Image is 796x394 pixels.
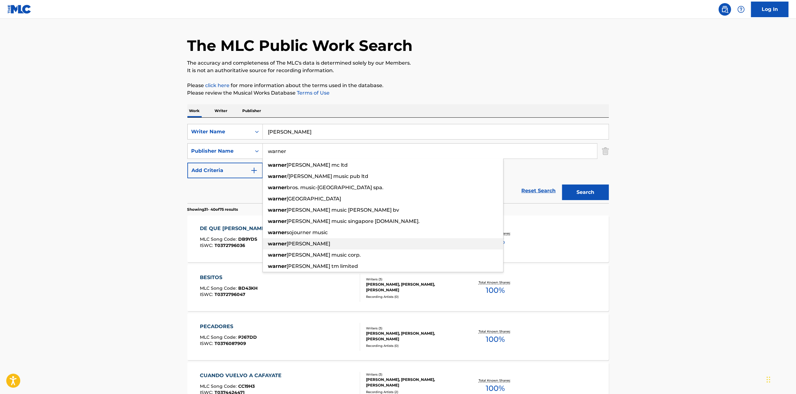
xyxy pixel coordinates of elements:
[205,82,230,88] a: click here
[238,285,258,291] span: BD43KH
[366,294,460,299] div: Recording Artists ( 0 )
[187,104,202,117] p: Work
[200,243,215,248] span: ISWC :
[215,243,245,248] span: T0372796036
[519,184,559,198] a: Reset Search
[191,128,248,135] div: Writer Name
[200,274,258,281] div: BESITOS
[287,218,420,224] span: [PERSON_NAME] music singapore [DOMAIN_NAME].
[187,89,609,97] p: Please review the Musical Works Database
[241,104,263,117] p: Publisher
[215,292,245,297] span: T0372796047
[268,162,287,168] strong: warner
[238,383,255,389] span: CC19H3
[268,229,287,235] strong: warner
[479,280,512,285] p: Total Known Shares:
[562,185,609,200] button: Search
[268,185,287,190] strong: warner
[287,229,328,235] span: sojourner music
[287,162,348,168] span: [PERSON_NAME] mc ltd
[200,225,303,232] div: DE QUE [PERSON_NAME] ME HABLAS
[215,341,246,346] span: T0376087909
[366,277,460,282] div: Writers ( 3 )
[366,331,460,342] div: [PERSON_NAME], [PERSON_NAME], [PERSON_NAME]
[287,252,361,258] span: [PERSON_NAME] music corp.
[366,326,460,331] div: Writers ( 3 )
[200,372,285,379] div: CUANDO VUELVO A CAFAYATE
[268,218,287,224] strong: warner
[602,143,609,159] img: Delete Criterion
[187,264,609,311] a: BESITOSMLC Song Code:BD43KHISWC:T0372796047Writers (3)[PERSON_NAME], [PERSON_NAME], [PERSON_NAME]...
[486,334,505,345] span: 100 %
[719,3,731,16] a: Public Search
[767,370,770,389] div: Drag
[268,207,287,213] strong: warner
[250,167,258,174] img: 9d2ae6d4665cec9f34b9.svg
[751,2,789,17] a: Log In
[287,185,384,190] span: bros. music-[GEOGRAPHIC_DATA] spa.
[366,377,460,388] div: [PERSON_NAME], [PERSON_NAME], [PERSON_NAME]
[296,90,330,96] a: Terms of Use
[187,82,609,89] p: Please for more information about the terms used in the database.
[187,207,238,212] p: Showing 31 - 40 of 75 results
[200,236,238,242] span: MLC Song Code :
[486,285,505,296] span: 100 %
[735,3,747,16] div: Help
[187,36,413,55] h1: The MLC Public Work Search
[238,334,257,340] span: PJ67DD
[191,147,248,155] div: Publisher Name
[287,173,369,179] span: /[PERSON_NAME] music pub ltd
[366,282,460,293] div: [PERSON_NAME], [PERSON_NAME], [PERSON_NAME]
[268,196,287,202] strong: warner
[7,5,31,14] img: MLC Logo
[765,364,796,394] iframe: Chat Widget
[268,263,287,269] strong: warner
[268,241,287,247] strong: warner
[200,383,238,389] span: MLC Song Code :
[721,6,729,13] img: search
[187,313,609,360] a: PECADORESMLC Song Code:PJ67DDISWC:T0376087909Writers (3)[PERSON_NAME], [PERSON_NAME], [PERSON_NAM...
[287,196,341,202] span: [GEOGRAPHIC_DATA]
[187,59,609,67] p: The accuracy and completeness of The MLC's data is determined solely by our Members.
[287,207,399,213] span: [PERSON_NAME] music [PERSON_NAME] bv
[187,67,609,74] p: It is not an authoritative source for recording information.
[268,252,287,258] strong: warner
[187,215,609,262] a: DE QUE [PERSON_NAME] ME HABLASMLC Song Code:DB9YDSISWC:T0372796036Writers (3)[PERSON_NAME], [PERS...
[200,341,215,346] span: ISWC :
[200,285,238,291] span: MLC Song Code :
[486,383,505,394] span: 100 %
[187,124,609,203] form: Search Form
[238,236,257,242] span: DB9YDS
[287,241,330,247] span: [PERSON_NAME]
[213,104,229,117] p: Writer
[737,6,745,13] img: help
[479,378,512,383] p: Total Known Shares:
[366,343,460,348] div: Recording Artists ( 0 )
[268,173,287,179] strong: warner
[366,372,460,377] div: Writers ( 3 )
[200,334,238,340] span: MLC Song Code :
[200,323,257,330] div: PECADORES
[479,329,512,334] p: Total Known Shares:
[187,163,263,178] button: Add Criteria
[287,263,358,269] span: [PERSON_NAME] tm limited
[200,292,215,297] span: ISWC :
